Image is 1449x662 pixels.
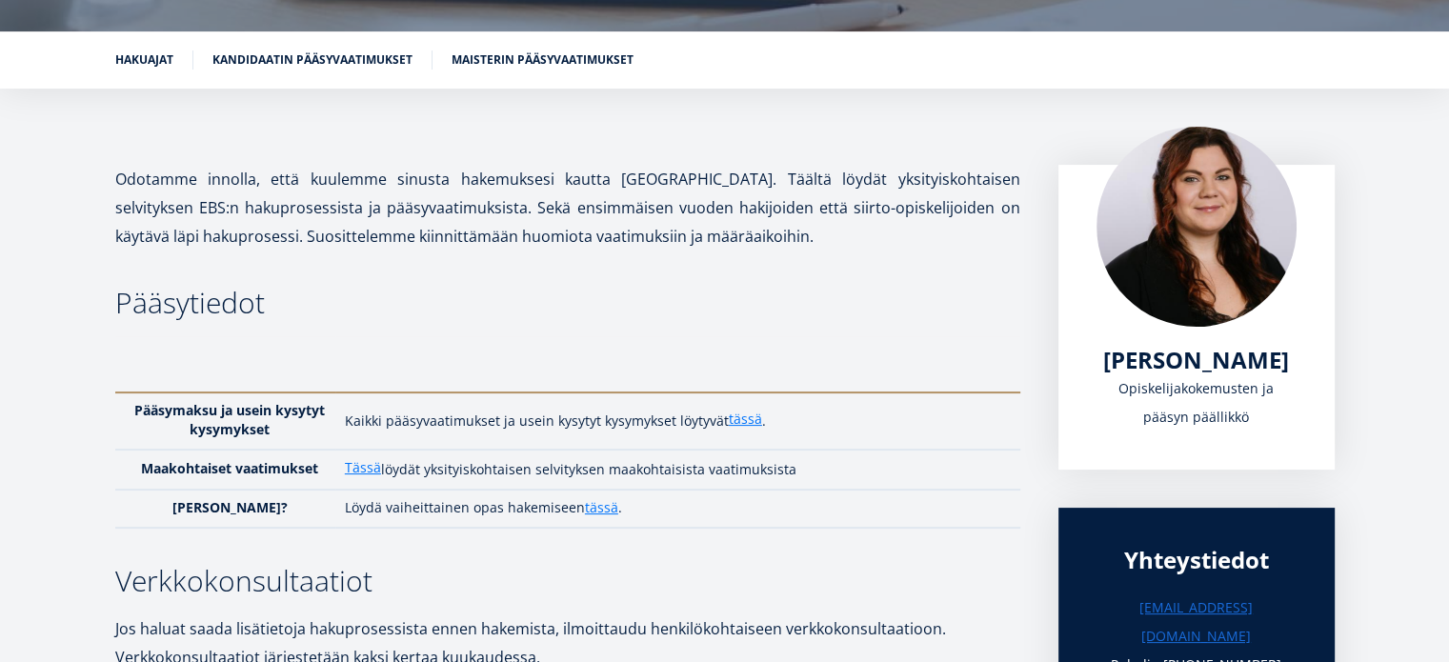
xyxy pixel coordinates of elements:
[115,283,265,322] font: Pääsytiedot
[1103,346,1289,374] a: [PERSON_NAME]
[1097,593,1297,651] a: [EMAIL_ADDRESS][DOMAIN_NAME]
[1124,544,1269,575] font: Yhteystiedot
[452,50,634,70] a: Maisterin pääsyvaatimukset
[345,498,585,516] font: Löydä vaiheittainen opas hakemiseen
[1097,127,1297,327] img: Liina Reimann
[381,460,796,478] font: löydät yksityiskohtaisen selvityksen maakohtaisista vaatimuksista
[345,411,729,430] font: Kaikki pääsyvaatimukset ja usein kysytyt kysymykset löytyvät
[1118,379,1274,426] font: Opiskelijakokemusten ja pääsyn päällikkö
[452,51,634,68] font: Maisterin pääsyvaatimukset
[141,459,318,477] font: Maakohtaiset vaatimukset
[1103,344,1289,375] font: [PERSON_NAME]
[762,411,766,430] font: .
[585,498,618,516] font: tässä
[585,498,618,517] a: tässä
[115,169,1020,247] font: Odotamme innolla, että kuulemme sinusta hakemuksesi kautta [GEOGRAPHIC_DATA]. Täältä löydät yksit...
[1139,598,1253,645] font: [EMAIL_ADDRESS][DOMAIN_NAME]
[115,561,372,600] font: Verkkokonsultaatiot
[729,410,762,429] a: tässä
[212,51,413,68] font: Kandidaatin pääsyvaatimukset
[212,50,413,70] a: Kandidaatin pääsyvaatimukset
[115,51,173,68] font: Hakuajat
[729,410,762,428] font: tässä
[115,50,173,70] a: Hakuajat
[172,498,288,516] font: [PERSON_NAME]?
[134,401,325,438] font: Pääsymaksu ja usein kysytyt kysymykset
[618,498,622,516] font: .
[345,458,381,476] font: Tässä
[345,458,381,477] a: Tässä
